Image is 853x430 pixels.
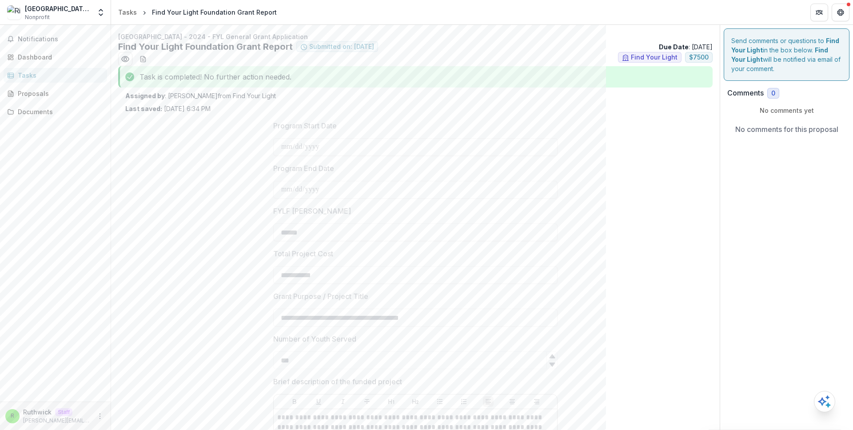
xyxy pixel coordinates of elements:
div: Task is completed! No further action needed. [118,66,713,88]
span: 0 [771,90,775,97]
button: Align Right [531,396,542,407]
button: Ordered List [458,396,469,407]
p: No comments for this proposal [735,124,838,135]
div: Ruthwick [11,413,14,419]
span: $ 7500 [689,54,709,61]
span: Notifications [18,36,104,43]
button: Heading 2 [410,396,421,407]
a: Dashboard [4,50,107,64]
p: [DATE] 6:34 PM [125,104,211,113]
button: Preview 649c684b-3039-40d6-9593-8fc01463c7e5.pdf [118,52,132,66]
p: Ruthwick [23,407,52,417]
h2: Comments [727,89,764,97]
button: Get Help [832,4,849,21]
div: Find Your Light Foundation Grant Report [152,8,277,17]
p: : [PERSON_NAME] from Find Your Light [125,91,706,100]
button: Heading 1 [386,396,397,407]
p: Number of Youth Served [273,334,356,344]
p: Total Project Cost [273,248,333,259]
strong: Last saved: [125,105,162,112]
p: Program Start Date [273,120,337,131]
p: Grant Purpose / Project Title [273,291,368,302]
div: Dashboard [18,52,100,62]
div: Documents [18,107,100,116]
h2: Find Your Light Foundation Grant Report [118,41,293,52]
a: Documents [4,104,107,119]
p: Brief description of the funded project [273,376,402,387]
p: [PERSON_NAME][EMAIL_ADDRESS][DOMAIN_NAME] [23,417,91,425]
button: Open entity switcher [95,4,107,21]
a: Tasks [115,6,140,19]
button: Partners [810,4,828,21]
a: Tasks [4,68,107,83]
button: Align Left [483,396,494,407]
button: Italicize [338,396,348,407]
span: Nonprofit [25,13,50,21]
span: Submitted on: [DATE] [309,43,374,51]
button: Open AI Assistant [814,391,835,412]
button: download-word-button [136,52,150,66]
div: Tasks [18,71,100,80]
p: Program End Date [273,163,334,174]
span: Find Your Light [631,54,678,61]
div: [GEOGRAPHIC_DATA] (RAA) [25,4,91,13]
button: Strike [362,396,372,407]
p: : [DATE] [659,42,713,52]
strong: Due Date [659,43,689,51]
button: Bullet List [434,396,445,407]
button: Underline [313,396,324,407]
strong: Assigned by [125,92,165,100]
p: Staff [55,408,72,416]
button: More [95,411,105,422]
div: Proposals [18,89,100,98]
div: Send comments or questions to in the box below. will be notified via email of your comment. [724,28,849,81]
div: Tasks [118,8,137,17]
p: No comments yet [727,106,846,115]
p: [GEOGRAPHIC_DATA] - 2024 - FYL General Grant Application [118,32,713,41]
nav: breadcrumb [115,6,280,19]
p: FYLF [PERSON_NAME] [273,206,351,216]
button: Bold [289,396,300,407]
button: Align Center [507,396,518,407]
img: Riverside Arts Academy (RAA) [7,5,21,20]
a: Proposals [4,86,107,101]
button: Notifications [4,32,107,46]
